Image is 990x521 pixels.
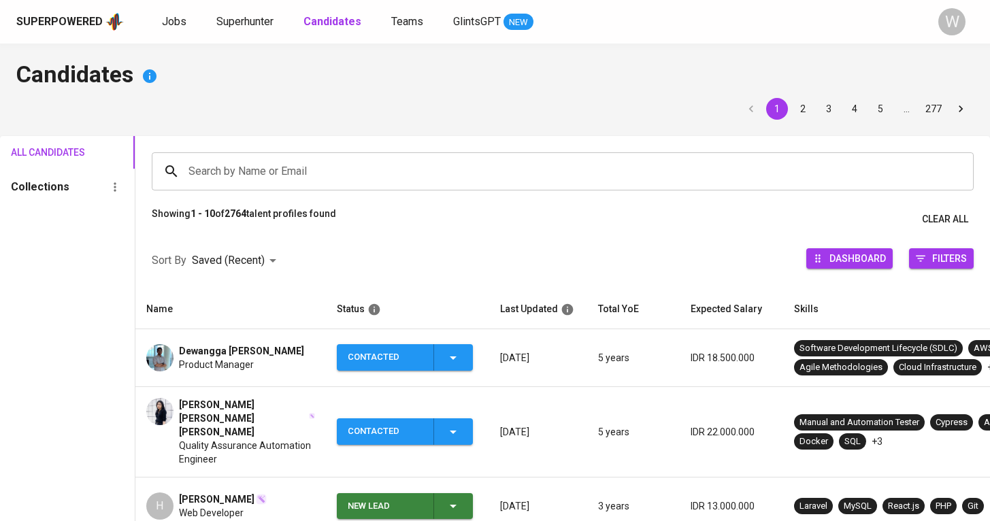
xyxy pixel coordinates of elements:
[326,290,489,329] th: Status
[598,425,669,439] p: 5 years
[489,290,587,329] th: Last Updated
[766,98,788,120] button: page 1
[792,98,814,120] button: Go to page 2
[146,344,174,371] img: 34fd4b789d3faaa91b84c9e218abf81d.jpg
[799,342,957,355] div: Software Development Lifecycle (SDLC)
[348,493,423,520] div: New Lead
[453,14,533,31] a: GlintsGPT NEW
[799,500,827,513] div: Laravel
[844,500,872,513] div: MySQL
[936,416,968,429] div: Cypress
[500,499,576,513] p: [DATE]
[391,15,423,28] span: Teams
[909,248,974,269] button: Filters
[938,8,966,35] div: W
[872,435,882,448] p: +3
[844,98,865,120] button: Go to page 4
[179,506,244,520] span: Web Developer
[799,361,882,374] div: Agile Methodologies
[11,144,64,161] span: All Candidates
[179,492,254,506] span: [PERSON_NAME]
[950,98,972,120] button: Go to next page
[691,425,772,439] p: IDR 22.000.000
[895,102,917,116] div: …
[888,500,919,513] div: React.js
[932,249,967,267] span: Filters
[16,60,974,93] h4: Candidates
[799,416,919,429] div: Manual and Automation Tester
[936,500,951,513] div: PHP
[337,418,473,445] button: Contacted
[179,398,308,439] span: [PERSON_NAME] [PERSON_NAME] [PERSON_NAME]
[587,290,680,329] th: Total YoE
[799,435,828,448] div: Docker
[11,178,69,197] h6: Collections
[146,492,174,520] div: H
[256,494,267,505] img: magic_wand.svg
[899,361,976,374] div: Cloud Infrastructure
[337,493,473,520] button: New Lead
[105,12,124,32] img: app logo
[453,15,501,28] span: GlintsGPT
[829,249,886,267] span: Dashboard
[146,398,174,425] img: 41e58975283a6a24b136cbec05c21abf.jpg
[738,98,974,120] nav: pagination navigation
[179,358,254,371] span: Product Manager
[917,207,974,232] button: Clear All
[216,15,274,28] span: Superhunter
[922,211,968,228] span: Clear All
[152,252,186,269] p: Sort By
[968,500,978,513] div: Git
[348,418,423,445] div: Contacted
[225,208,246,219] b: 2764
[680,290,783,329] th: Expected Salary
[135,290,326,329] th: Name
[500,351,576,365] p: [DATE]
[16,12,124,32] a: Superpoweredapp logo
[303,15,361,28] b: Candidates
[191,208,215,219] b: 1 - 10
[179,344,304,358] span: Dewangga [PERSON_NAME]
[391,14,426,31] a: Teams
[179,439,315,466] span: Quality Assurance Automation Engineer
[309,413,315,419] img: magic_wand.svg
[192,252,265,269] p: Saved (Recent)
[500,425,576,439] p: [DATE]
[598,499,669,513] p: 3 years
[16,14,103,30] div: Superpowered
[818,98,840,120] button: Go to page 3
[504,16,533,29] span: NEW
[691,499,772,513] p: IDR 13.000.000
[337,344,473,371] button: Contacted
[192,248,281,273] div: Saved (Recent)
[844,435,861,448] div: SQL
[348,344,423,371] div: Contacted
[162,15,186,28] span: Jobs
[806,248,893,269] button: Dashboard
[216,14,276,31] a: Superhunter
[303,14,364,31] a: Candidates
[691,351,772,365] p: IDR 18.500.000
[870,98,891,120] button: Go to page 5
[921,98,946,120] button: Go to page 277
[162,14,189,31] a: Jobs
[152,207,336,232] p: Showing of talent profiles found
[598,351,669,365] p: 5 years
